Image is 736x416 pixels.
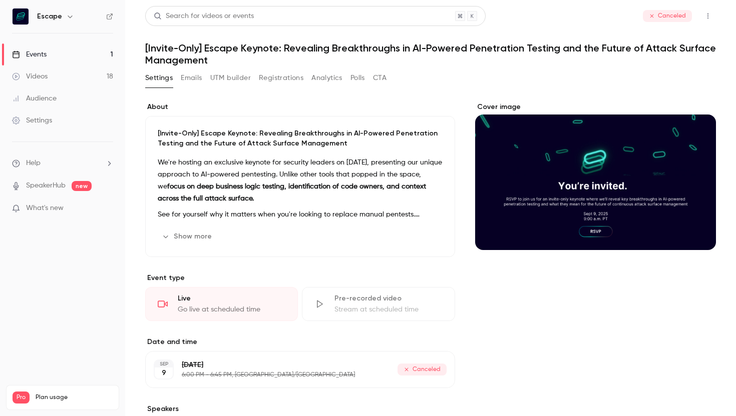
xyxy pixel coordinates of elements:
[154,11,254,21] div: Search for videos or events
[145,42,716,66] h1: [Invite-Only] Escape Keynote: Revealing Breakthroughs in AI-Powered Penetration Testing and the F...
[158,183,426,202] strong: focus on deep business logic testing, identification of code owners, and context across the full ...
[259,70,303,86] button: Registrations
[12,71,48,81] div: Videos
[302,287,455,321] div: Pre-recorded videoStream at scheduled time
[26,203,64,213] span: What's new
[178,304,285,314] div: Go live at scheduled time
[13,391,30,403] span: Pro
[26,158,41,168] span: Help
[155,360,173,367] div: SEP
[158,228,218,244] button: Show more
[373,70,387,86] button: CTA
[182,360,390,370] p: [DATE]
[145,404,455,414] label: Speakers
[181,70,202,86] button: Emails
[475,102,716,112] label: Cover image
[334,304,442,314] div: Stream at scheduled time
[311,70,342,86] button: Analytics
[182,371,390,379] p: 6:00 PM - 6:45 PM, [GEOGRAPHIC_DATA]/[GEOGRAPHIC_DATA]
[13,8,29,24] img: Escape
[101,204,113,213] iframe: Noticeable Trigger
[145,70,173,86] button: Settings
[398,363,447,375] span: Canceled
[145,102,455,112] label: About
[475,102,716,250] section: Cover image
[145,287,298,321] div: LiveGo live at scheduled time
[210,70,251,86] button: UTM builder
[158,128,443,148] p: [Invite-Only] Escape Keynote: Revealing Breakthroughs in AI-Powered Penetration Testing and the F...
[37,11,62,21] h6: Escape
[178,293,285,303] div: Live
[145,273,455,283] p: Event type
[158,208,443,220] p: See for yourself why it matters when you're looking to replace manual pentests.
[12,49,47,59] div: Events
[145,337,455,347] label: Date and time
[26,180,66,191] a: SpeakerHub
[334,293,442,303] div: Pre-recorded video
[643,10,692,22] span: Canceled
[12,115,52,125] div: Settings
[36,393,113,401] span: Plan usage
[350,70,365,86] button: Polls
[12,93,57,103] div: Audience
[12,158,113,168] li: help-dropdown-opener
[162,368,166,378] p: 9
[72,181,92,191] span: new
[158,156,443,204] p: We're hosting an exclusive keynote for security leaders on [DATE], presenting our unique approach...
